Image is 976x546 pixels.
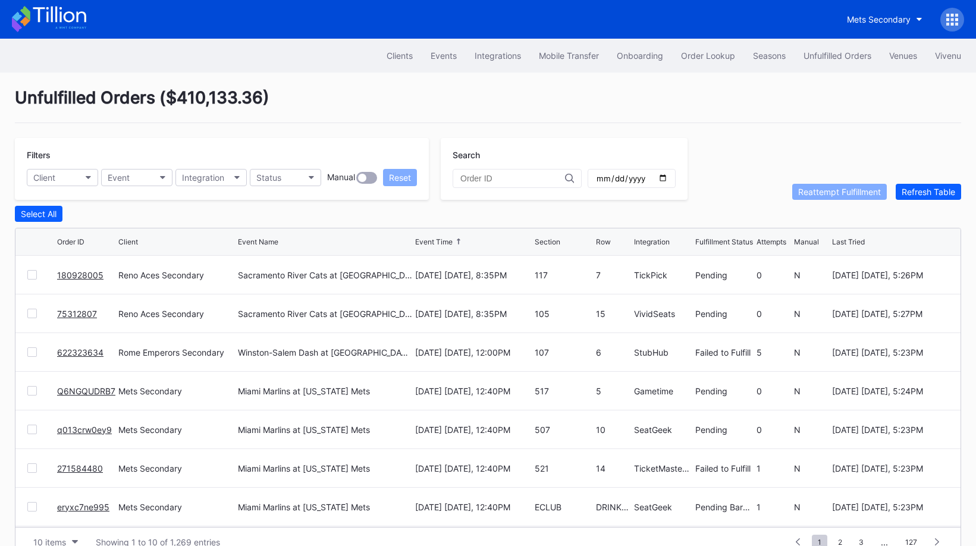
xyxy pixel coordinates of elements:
[378,45,422,67] button: Clients
[935,51,961,61] div: Vivenu
[926,45,970,67] button: Vivenu
[804,51,871,61] div: Unfulfilled Orders
[118,347,235,357] div: Rome Emperors Secondary
[596,270,631,280] div: 7
[744,45,795,67] button: Seasons
[383,169,417,186] button: Reset
[535,270,593,280] div: 117
[535,502,593,512] div: ECLUB
[832,237,865,246] div: Last Tried
[695,502,754,512] div: Pending Barcode Validation
[596,347,631,357] div: 6
[880,45,926,67] button: Venues
[832,309,949,319] div: [DATE] [DATE], 5:27PM
[466,45,530,67] button: Integrations
[798,187,881,197] div: Reattempt Fulfillment
[617,51,663,61] div: Onboarding
[415,463,532,473] div: [DATE] [DATE], 12:40PM
[15,87,961,123] div: Unfulfilled Orders ( $410,133.36 )
[118,502,235,512] div: Mets Secondary
[596,425,631,435] div: 10
[535,237,560,246] div: Section
[175,169,247,186] button: Integration
[753,51,786,61] div: Seasons
[118,386,235,396] div: Mets Secondary
[460,174,565,183] input: Order ID
[757,237,786,246] div: Attempts
[57,425,112,435] a: q013crw0ey9
[695,463,754,473] div: Failed to Fulfill
[535,386,593,396] div: 517
[672,45,744,67] button: Order Lookup
[415,386,532,396] div: [DATE] [DATE], 12:40PM
[21,209,57,219] div: Select All
[27,169,98,186] button: Client
[634,347,692,357] div: StubHub
[415,309,532,319] div: [DATE] [DATE], 8:35PM
[57,463,103,473] a: 271584480
[832,386,949,396] div: [DATE] [DATE], 5:24PM
[101,169,172,186] button: Event
[57,237,84,246] div: Order ID
[415,347,532,357] div: [DATE] [DATE], 12:00PM
[57,347,103,357] a: 622323634
[695,425,754,435] div: Pending
[15,206,62,222] button: Select All
[847,14,911,24] div: Mets Secondary
[238,463,370,473] div: Miami Marlins at [US_STATE] Mets
[794,502,829,512] div: N
[33,172,55,183] div: Client
[422,45,466,67] button: Events
[695,347,754,357] div: Failed to Fulfill
[535,425,593,435] div: 507
[596,309,631,319] div: 15
[757,270,792,280] div: 0
[415,502,532,512] div: [DATE] [DATE], 12:40PM
[794,386,829,396] div: N
[902,187,955,197] div: Refresh Table
[792,184,887,200] button: Reattempt Fulfillment
[695,309,754,319] div: Pending
[596,502,631,512] div: DRINKRAIL
[238,309,413,319] div: Sacramento River Cats at [GEOGRAPHIC_DATA] Aces
[596,237,611,246] div: Row
[757,463,792,473] div: 1
[794,237,819,246] div: Manual
[832,270,949,280] div: [DATE] [DATE], 5:26PM
[794,270,829,280] div: N
[535,309,593,319] div: 105
[634,463,692,473] div: TicketMasterResale
[415,425,532,435] div: [DATE] [DATE], 12:40PM
[832,463,949,473] div: [DATE] [DATE], 5:23PM
[108,172,130,183] div: Event
[681,51,735,61] div: Order Lookup
[530,45,608,67] button: Mobile Transfer
[238,386,370,396] div: Miami Marlins at [US_STATE] Mets
[794,463,829,473] div: N
[634,425,692,435] div: SeatGeek
[57,309,97,319] a: 75312807
[889,51,917,61] div: Venues
[415,270,532,280] div: [DATE] [DATE], 8:35PM
[238,502,370,512] div: Miami Marlins at [US_STATE] Mets
[475,51,521,61] div: Integrations
[795,45,880,67] button: Unfulfilled Orders
[238,425,370,435] div: Miami Marlins at [US_STATE] Mets
[539,51,599,61] div: Mobile Transfer
[896,184,961,200] button: Refresh Table
[794,309,829,319] div: N
[757,347,792,357] div: 5
[250,169,321,186] button: Status
[238,270,413,280] div: Sacramento River Cats at [GEOGRAPHIC_DATA] Aces
[453,150,676,160] div: Search
[238,347,413,357] div: Winston-Salem Dash at [GEOGRAPHIC_DATA] Emperors
[634,237,670,246] div: Integration
[634,309,692,319] div: VividSeats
